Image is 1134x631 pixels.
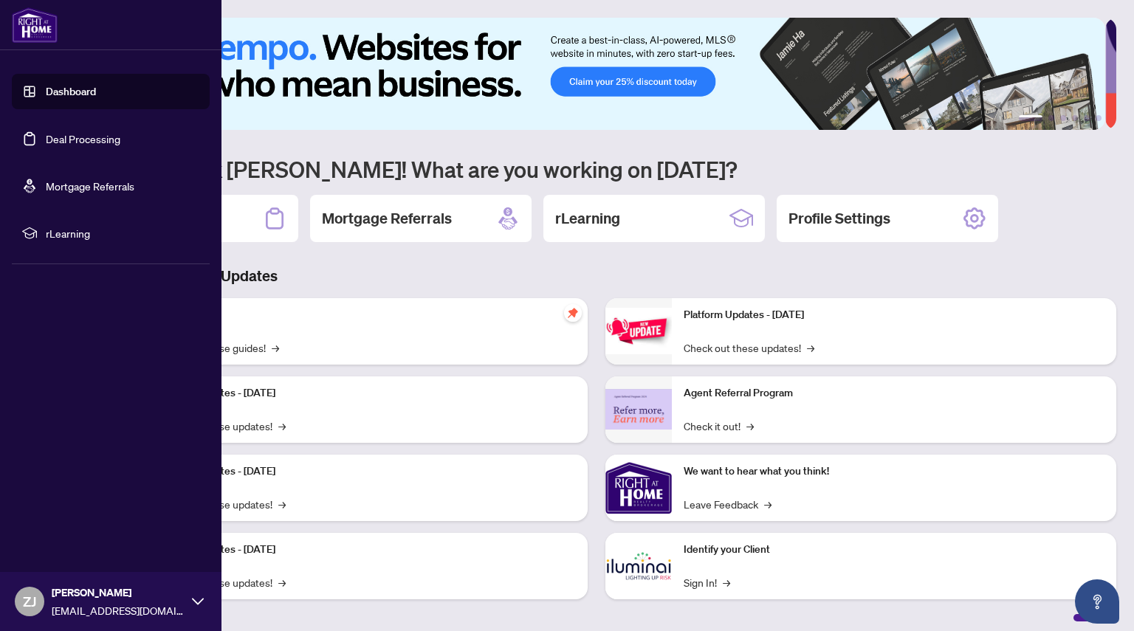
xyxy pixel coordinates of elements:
h2: rLearning [555,208,620,229]
p: Self-Help [155,307,576,323]
p: We want to hear what you think! [684,463,1104,480]
button: 3 [1060,115,1066,121]
span: [EMAIL_ADDRESS][DOMAIN_NAME] [52,602,185,618]
span: → [807,339,814,356]
p: Identify your Client [684,542,1104,558]
span: ZJ [23,591,36,612]
img: We want to hear what you think! [605,455,672,521]
button: 1 [1019,115,1042,121]
img: Platform Updates - June 23, 2025 [605,308,672,354]
button: Open asap [1075,579,1119,624]
span: → [723,574,730,590]
button: 5 [1084,115,1090,121]
span: → [278,496,286,512]
img: Agent Referral Program [605,389,672,430]
span: → [278,418,286,434]
p: Platform Updates - [DATE] [155,542,576,558]
button: 6 [1096,115,1102,121]
span: → [746,418,754,434]
h3: Brokerage & Industry Updates [77,266,1116,286]
img: Slide 0 [77,18,1105,130]
span: rLearning [46,225,199,241]
span: → [764,496,772,512]
img: Identify your Client [605,533,672,599]
h1: Welcome back [PERSON_NAME]! What are you working on [DATE]? [77,155,1116,183]
span: pushpin [564,304,582,322]
p: Agent Referral Program [684,385,1104,401]
button: 4 [1072,115,1078,121]
p: Platform Updates - [DATE] [155,463,576,480]
a: Mortgage Referrals [46,179,134,193]
a: Check it out!→ [684,418,754,434]
button: 2 [1048,115,1054,121]
img: logo [12,7,58,43]
h2: Mortgage Referrals [322,208,452,229]
span: [PERSON_NAME] [52,585,185,601]
a: Sign In!→ [684,574,730,590]
a: Leave Feedback→ [684,496,772,512]
a: Check out these updates!→ [684,339,814,356]
a: Dashboard [46,85,96,98]
h2: Profile Settings [788,208,890,229]
span: → [278,574,286,590]
p: Platform Updates - [DATE] [155,385,576,401]
a: Deal Processing [46,132,120,145]
span: → [272,339,279,356]
p: Platform Updates - [DATE] [684,307,1104,323]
